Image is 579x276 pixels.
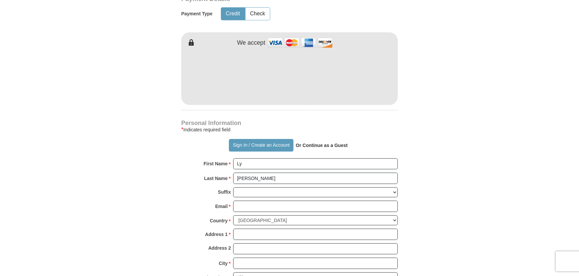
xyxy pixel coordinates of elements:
[246,8,270,20] button: Check
[229,139,293,152] button: Sign In / Create an Account
[204,174,228,183] strong: Last Name
[267,36,333,50] img: credit cards accepted
[221,8,245,20] button: Credit
[215,202,228,211] strong: Email
[204,159,228,168] strong: First Name
[181,120,398,126] h4: Personal Information
[218,187,231,197] strong: Suffix
[205,230,228,239] strong: Address 1
[237,39,266,47] h4: We accept
[210,216,228,225] strong: Country
[219,259,228,268] strong: City
[296,143,348,148] strong: Or Continue as a Guest
[181,11,213,17] h5: Payment Type
[208,243,231,253] strong: Address 2
[181,126,398,134] div: Indicates required field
